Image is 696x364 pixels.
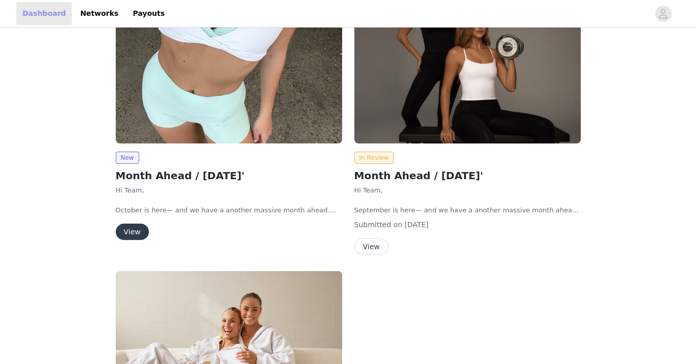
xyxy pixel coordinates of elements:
button: View [116,224,149,240]
a: View [116,228,149,236]
p: September is here— and we have a another massive month ahead. [354,205,581,215]
a: Payouts [126,2,171,25]
button: View [354,238,389,255]
p: Hi Team, [354,185,581,196]
h2: Month Ahead / [DATE]' [116,168,342,183]
p: October is here— and we have a another massive month ahead. [116,205,342,215]
a: View [354,243,389,251]
a: Networks [74,2,124,25]
div: avatar [658,6,668,22]
p: Hi Team, [116,185,342,196]
span: Submitted on [354,221,403,229]
span: New [116,152,139,164]
h2: Month Ahead / [DATE]' [354,168,581,183]
span: [DATE] [404,221,428,229]
span: In Review [354,152,394,164]
a: Dashboard [16,2,72,25]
